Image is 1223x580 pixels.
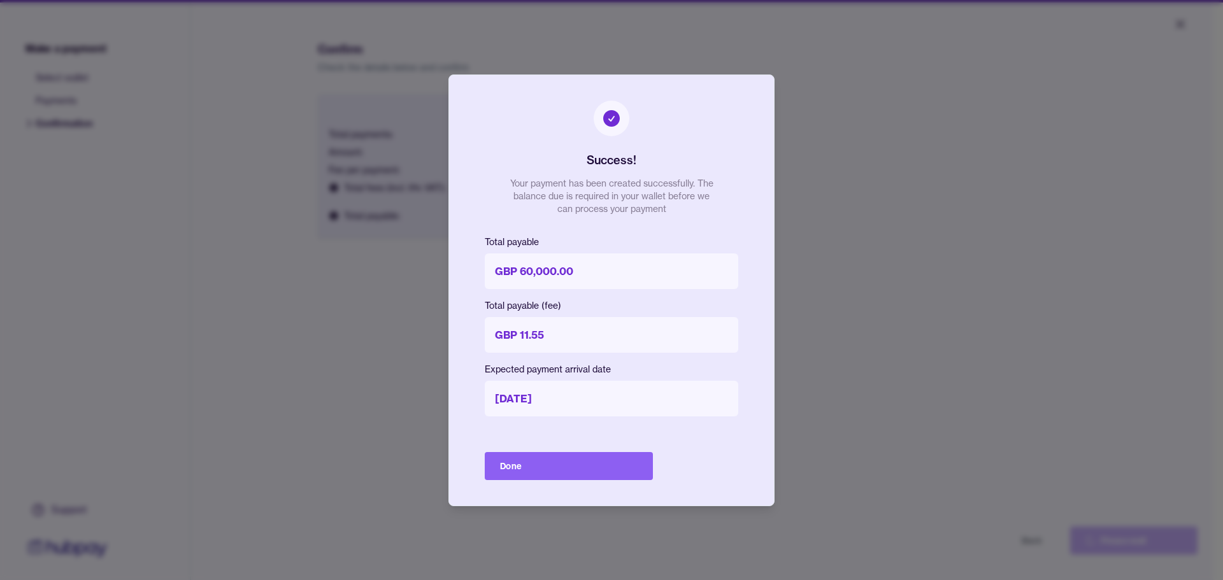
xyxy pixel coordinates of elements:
[485,236,738,248] p: Total payable
[485,381,738,416] p: [DATE]
[485,452,653,480] button: Done
[485,317,738,353] p: GBP 11.55
[485,299,738,312] p: Total payable (fee)
[510,177,713,215] p: Your payment has been created successfully. The balance due is required in your wallet before we ...
[587,152,636,169] h2: Success!
[485,253,738,289] p: GBP 60,000.00
[485,363,738,376] p: Expected payment arrival date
